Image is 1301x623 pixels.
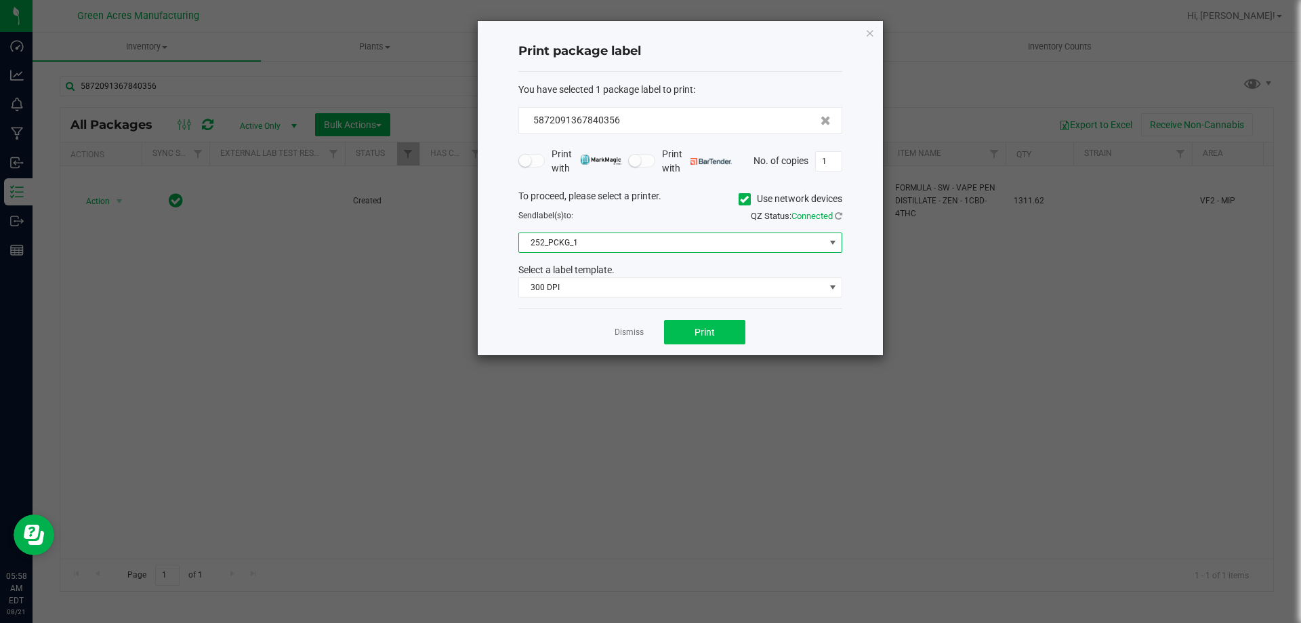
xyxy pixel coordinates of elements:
[533,115,620,125] span: 5872091367840356
[739,192,842,206] label: Use network devices
[664,320,745,344] button: Print
[518,84,693,95] span: You have selected 1 package label to print
[751,211,842,221] span: QZ Status:
[662,147,732,176] span: Print with
[519,233,825,252] span: 252_PCKG_1
[690,158,732,165] img: bartender.png
[552,147,621,176] span: Print with
[753,155,808,165] span: No. of copies
[695,327,715,338] span: Print
[14,515,54,555] iframe: Resource center
[537,211,564,220] span: label(s)
[518,83,842,97] div: :
[580,155,621,165] img: mark_magic_cybra.png
[518,43,842,60] h4: Print package label
[791,211,833,221] span: Connected
[615,327,644,338] a: Dismiss
[508,189,852,209] div: To proceed, please select a printer.
[508,263,852,277] div: Select a label template.
[519,278,825,297] span: 300 DPI
[518,211,573,220] span: Send to:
